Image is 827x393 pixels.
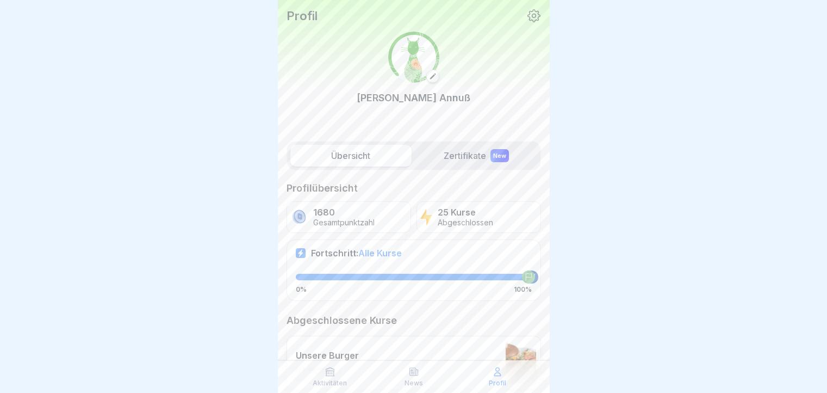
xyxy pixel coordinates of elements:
p: 0% [296,286,307,293]
p: 25 Kurse [438,207,493,218]
img: tzdbl8o4en92tfpxrhnetvbb.png [388,32,439,83]
p: Profil [489,379,506,387]
img: coin.svg [290,208,308,226]
label: Zertifikate [416,145,537,167]
label: Übersicht [290,145,412,167]
p: 100% [514,286,532,293]
img: lightning.svg [420,208,433,226]
p: Abgeschlossen [438,218,493,228]
p: Gesamtpunktzahl [313,218,375,228]
p: Fortschritt: [311,248,402,259]
p: Abgeschlossene Kurse [287,314,541,327]
p: [PERSON_NAME] Annuß [357,90,470,105]
span: Alle Kurse [358,248,402,259]
p: Unsere Burger [296,350,359,361]
img: dqougkkopz82o0ywp7u5488v.png [506,341,536,384]
p: Profilübersicht [287,182,541,195]
p: Aktivitäten [313,379,347,387]
p: 1680 [313,207,375,218]
div: New [490,149,509,162]
p: News [405,379,423,387]
a: Unsere Burger6 Lektionen [287,336,541,389]
p: Profil [287,9,318,23]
